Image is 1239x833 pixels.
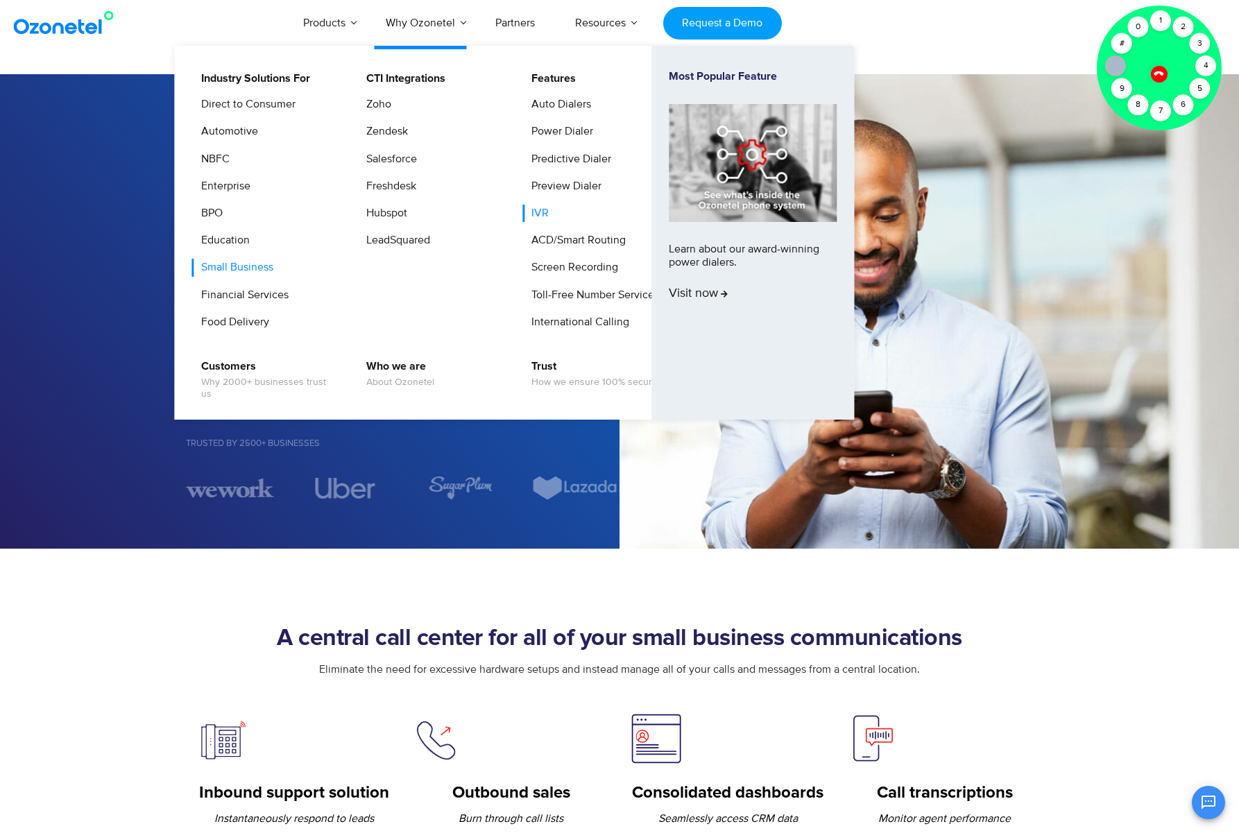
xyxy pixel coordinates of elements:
[192,286,291,304] a: Financial Services
[522,232,628,249] a: ACD/Smart Routing
[1150,10,1171,31] div: 1
[186,476,619,500] div: Image Carousel
[214,811,374,825] i: Instantaneously respond to leads
[847,783,1043,803] h5: Call transcriptions
[522,259,620,276] a: Screen Recording
[1173,94,1194,115] div: 6
[186,476,273,500] img: wework
[522,123,595,140] a: Power Dialer
[531,377,662,388] span: How we ensure 100% security
[357,232,432,249] a: LeadSquared
[459,811,563,825] i: Burn through call lists
[669,104,837,221] img: phone-system-min.jpg
[630,712,683,764] img: self-service IVR
[196,712,248,764] img: inboud support
[192,178,253,195] a: Enterprise
[878,811,1011,825] i: Monitor agent performance
[1195,55,1216,76] div: 4
[192,151,232,168] a: NBFC
[186,625,1053,653] h2: A central call center for all of your small business communications
[663,7,782,40] a: Request a Demo
[319,662,920,676] span: Eliminate the need for excessive hardware setups and instead manage all of your calls and message...
[357,178,418,195] a: Freshdesk
[315,478,375,499] img: uber
[1173,17,1194,37] div: 2
[522,314,631,331] a: International Calling
[186,476,273,500] div: 3 / 7
[522,178,604,195] a: Preview Dialer
[522,70,578,87] a: Features
[669,286,728,302] span: Visit now
[192,358,340,402] a: CustomersWhy 2000+ businesses trust us
[669,70,837,395] a: Most Popular FeatureLearn about our award-winning power dialers.Visit now
[522,205,551,222] a: IVR
[357,358,436,390] a: Who we areAbout Ozonetel
[532,476,619,500] div: 6 / 7
[1111,33,1132,54] div: #
[522,286,661,304] a: Toll-Free Number Services
[186,439,619,448] h5: Trusted by 2500+ Businesses
[630,783,826,803] h5: Consolidated dashboards
[522,358,664,390] a: TrustHow we ensure 100% security
[1111,78,1132,99] div: 9
[1190,78,1211,99] div: 5
[413,783,610,803] h5: Outbound sales
[301,478,388,499] div: 4 / 7
[357,151,419,168] a: Salesforce
[357,70,447,87] a: CTI Integrations
[192,314,271,331] a: Food Delivery
[417,476,504,500] div: 5 / 7
[427,476,493,500] img: sugarplum
[1190,33,1211,54] div: 3
[192,205,225,222] a: BPO
[196,783,393,803] h5: Inbound support solution
[357,123,410,140] a: Zendesk
[658,811,798,825] i: Seamlessly access CRM data
[192,96,298,113] a: Direct to Consumer
[357,96,393,113] a: Zoho
[522,151,613,168] a: Predictive Dialer
[413,712,465,764] img: outbound service sale
[1128,94,1149,115] div: 8
[1128,17,1149,37] div: 0
[192,123,260,140] a: Automotive
[1150,101,1171,121] div: 7
[532,476,619,500] img: Lazada
[1192,786,1225,819] button: Open chat
[357,205,409,222] a: Hubspot
[366,377,434,388] span: About Ozonetel
[192,232,252,249] a: Education
[192,70,312,87] a: Industry Solutions For
[201,377,338,400] span: Why 2000+ businesses trust us
[522,96,593,113] a: Auto Dialers
[847,712,899,764] img: Text to Speech
[192,259,275,276] a: Small Business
